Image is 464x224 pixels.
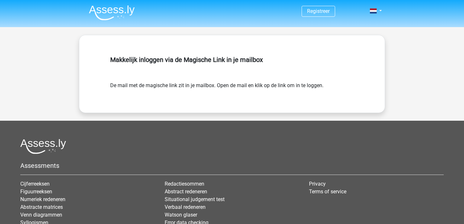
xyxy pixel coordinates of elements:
[20,181,50,187] a: Cijferreeksen
[20,162,444,169] h5: Assessments
[165,196,225,202] a: Situational judgement test
[20,139,66,154] img: Assessly logo
[307,8,330,14] a: Registreer
[20,204,63,210] a: Abstracte matrices
[165,212,197,218] a: Watson glaser
[110,56,354,64] h5: Makkelijk inloggen via de Magische Link in je mailbox
[20,212,62,218] a: Venn diagrammen
[165,204,206,210] a: Verbaal redeneren
[89,5,135,20] img: Assessly
[309,188,346,195] a: Terms of service
[20,196,65,202] a: Numeriek redeneren
[309,181,326,187] a: Privacy
[165,181,204,187] a: Redactiesommen
[20,188,52,195] a: Figuurreeksen
[110,82,354,89] form: De mail met de magische link zit in je mailbox. Open de mail en klik op de link om in te loggen.
[165,188,207,195] a: Abstract redeneren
